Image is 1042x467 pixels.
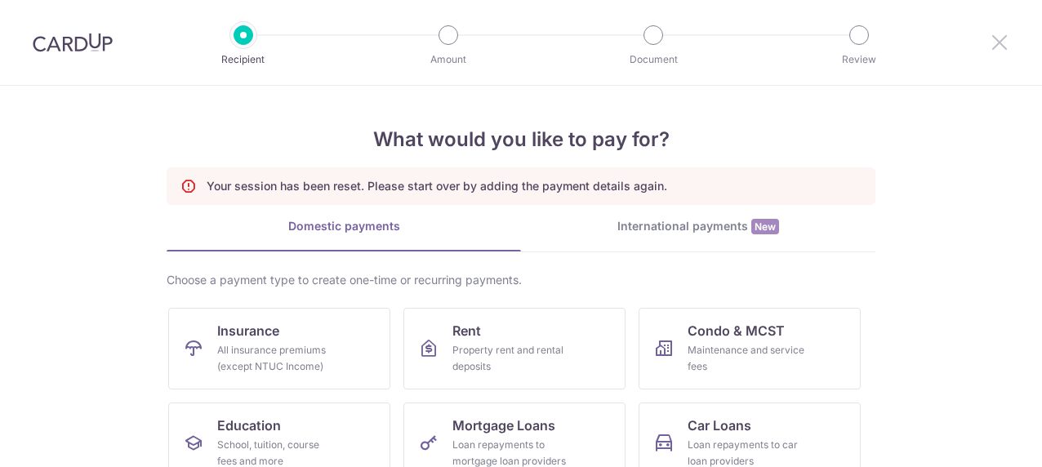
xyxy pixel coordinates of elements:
[403,308,626,389] a: RentProperty rent and rental deposits
[33,33,113,52] img: CardUp
[183,51,304,68] p: Recipient
[217,416,281,435] span: Education
[452,321,481,340] span: Rent
[799,51,920,68] p: Review
[217,321,279,340] span: Insurance
[167,218,521,234] div: Domestic payments
[688,416,751,435] span: Car Loans
[217,342,335,375] div: All insurance premiums (except NTUC Income)
[168,308,390,389] a: InsuranceAll insurance premiums (except NTUC Income)
[167,125,875,154] h4: What would you like to pay for?
[593,51,714,68] p: Document
[452,416,555,435] span: Mortgage Loans
[388,51,509,68] p: Amount
[521,218,875,235] div: International payments
[452,342,570,375] div: Property rent and rental deposits
[639,308,861,389] a: Condo & MCSTMaintenance and service fees
[167,272,875,288] div: Choose a payment type to create one-time or recurring payments.
[751,219,779,234] span: New
[688,342,805,375] div: Maintenance and service fees
[688,321,785,340] span: Condo & MCST
[207,178,667,194] p: Your session has been reset. Please start over by adding the payment details again.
